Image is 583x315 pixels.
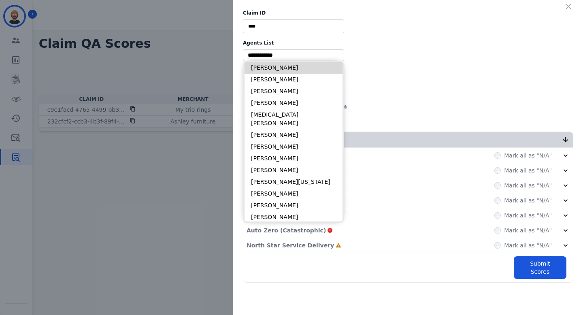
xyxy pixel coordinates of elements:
li: [PERSON_NAME] [245,141,343,153]
li: [PERSON_NAME][US_STATE] [245,176,343,188]
div: Evaluator: [243,114,573,122]
li: [PERSON_NAME] [245,97,343,109]
li: [PERSON_NAME] [245,200,343,211]
p: Auto Zero (Catastrophic) [247,226,326,234]
ul: selected options [245,51,342,60]
label: Mark all as "N/A" [504,151,552,160]
li: [PERSON_NAME] [245,74,343,85]
button: Submit Scores [514,256,566,279]
label: Mark all as "N/A" [504,226,552,234]
li: [PERSON_NAME] [245,129,343,141]
div: Evaluation Date: [243,102,573,111]
li: [PERSON_NAME] [245,85,343,97]
label: Mark all as "N/A" [504,196,552,204]
li: [MEDICAL_DATA][PERSON_NAME] [245,109,343,129]
li: [PERSON_NAME] [245,153,343,164]
label: Claim ID [243,10,573,16]
label: Mark all as "N/A" [504,166,552,175]
label: Mark all as "N/A" [504,241,552,249]
li: [PERSON_NAME] [245,164,343,176]
li: [PERSON_NAME] [245,211,343,223]
label: Agents List [243,40,573,46]
label: Mark all as "N/A" [504,181,552,189]
li: [PERSON_NAME] [245,62,343,74]
p: North Star Service Delivery [247,241,334,249]
label: Merchants List [243,71,573,77]
li: [PERSON_NAME] [245,188,343,200]
label: Mark all as "N/A" [504,211,552,219]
